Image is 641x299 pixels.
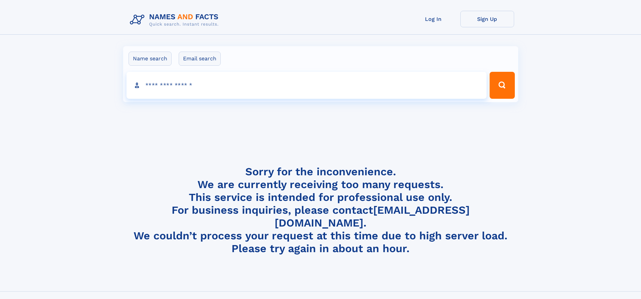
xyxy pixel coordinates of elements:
[460,11,514,27] a: Sign Up
[127,72,487,99] input: search input
[275,204,470,229] a: [EMAIL_ADDRESS][DOMAIN_NAME]
[490,72,514,99] button: Search Button
[179,52,221,66] label: Email search
[127,11,224,29] img: Logo Names and Facts
[127,165,514,255] h4: Sorry for the inconvenience. We are currently receiving too many requests. This service is intend...
[129,52,172,66] label: Name search
[406,11,460,27] a: Log In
